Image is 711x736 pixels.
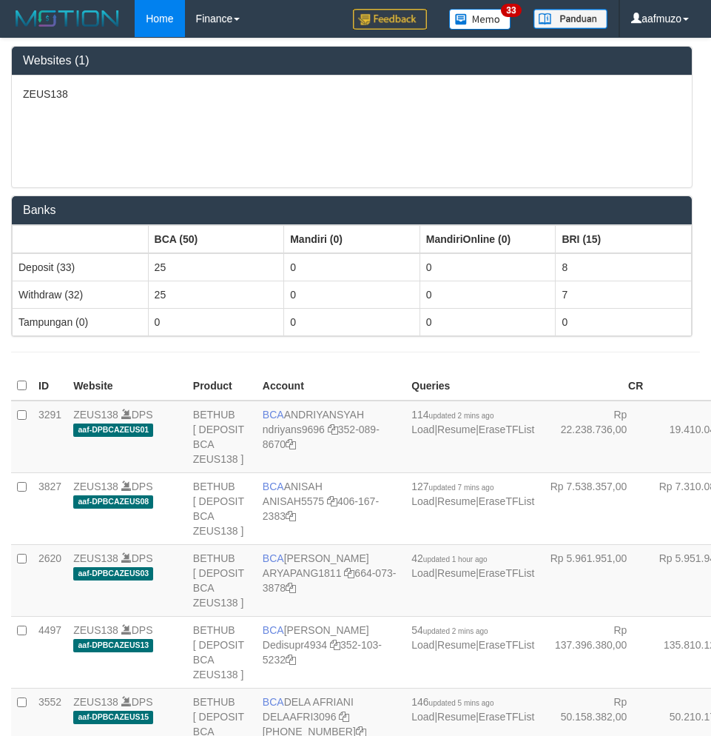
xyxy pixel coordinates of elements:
[556,253,692,281] td: 8
[73,424,153,436] span: aaf-DPBCAZEUS01
[67,544,187,616] td: DPS
[540,544,649,616] td: Rp 5.961.951,00
[148,308,284,335] td: 0
[411,711,434,723] a: Load
[411,624,534,651] span: | |
[284,281,420,308] td: 0
[73,624,118,636] a: ZEUS138
[23,87,681,101] p: ZEUS138
[13,253,149,281] td: Deposit (33)
[13,225,149,253] th: Group: activate to sort column ascending
[411,552,487,564] span: 42
[263,409,284,421] span: BCA
[284,253,420,281] td: 0
[411,696,493,708] span: 146
[419,281,556,308] td: 0
[73,567,153,580] span: aaf-DPBCAZEUS03
[187,472,257,544] td: BETHUB [ DEPOSIT BCA ZEUS138 ]
[73,481,118,492] a: ZEUS138
[284,225,420,253] th: Group: activate to sort column ascending
[419,308,556,335] td: 0
[73,711,153,723] span: aaf-DPBCAZEUS15
[67,372,187,401] th: Website
[73,696,118,708] a: ZEUS138
[328,424,338,435] a: Copy ndriyans9696 to clipboard
[286,582,296,594] a: Copy 6640733878 to clipboard
[33,544,67,616] td: 2620
[437,711,476,723] a: Resume
[13,281,149,308] td: Withdraw (32)
[411,567,434,579] a: Load
[23,204,681,217] h3: Banks
[411,624,488,636] span: 54
[263,639,327,651] a: Dedisupr4934
[479,495,534,507] a: EraseTFList
[257,372,405,401] th: Account
[540,616,649,688] td: Rp 137.396.380,00
[411,409,493,421] span: 114
[263,424,325,435] a: ndriyans9696
[449,9,511,30] img: Button%20Memo.svg
[73,495,153,508] span: aaf-DPBCAZEUS08
[437,495,476,507] a: Resume
[423,555,488,563] span: updated 1 hour ago
[479,567,534,579] a: EraseTFList
[479,711,534,723] a: EraseTFList
[263,552,284,564] span: BCA
[540,372,649,401] th: CR
[533,9,607,29] img: panduan.png
[33,372,67,401] th: ID
[257,401,405,473] td: ANDRIYANSYAH 352-089-8670
[429,699,494,707] span: updated 5 mins ago
[263,495,324,507] a: ANISAH5575
[556,225,692,253] th: Group: activate to sort column ascending
[353,9,427,30] img: Feedback.jpg
[411,639,434,651] a: Load
[67,616,187,688] td: DPS
[411,495,434,507] a: Load
[339,711,349,723] a: Copy DELAAFRI3096 to clipboard
[411,696,534,723] span: | |
[501,4,521,17] span: 33
[263,567,342,579] a: ARYAPANG1811
[263,696,284,708] span: BCA
[327,495,337,507] a: Copy ANISAH5575 to clipboard
[330,639,340,651] a: Copy Dedisupr4934 to clipboard
[479,424,534,435] a: EraseTFList
[429,412,494,420] span: updated 2 mins ago
[556,281,692,308] td: 7
[23,54,681,67] h3: Websites (1)
[187,616,257,688] td: BETHUB [ DEPOSIT BCA ZEUS138 ]
[437,639,476,651] a: Resume
[11,7,124,30] img: MOTION_logo.png
[411,481,493,492] span: 127
[187,544,257,616] td: BETHUB [ DEPOSIT BCA ZEUS138 ]
[429,484,494,492] span: updated 7 mins ago
[187,372,257,401] th: Product
[13,308,149,335] td: Tampungan (0)
[263,624,284,636] span: BCA
[33,616,67,688] td: 4497
[148,225,284,253] th: Group: activate to sort column ascending
[263,711,337,723] a: DELAAFRI3096
[286,510,296,522] a: Copy 4061672383 to clipboard
[257,544,405,616] td: [PERSON_NAME] 664-073-3878
[148,253,284,281] td: 25
[73,409,118,421] a: ZEUS138
[286,438,296,450] a: Copy 3520898670 to clipboard
[540,401,649,473] td: Rp 22.238.736,00
[33,401,67,473] td: 3291
[411,424,434,435] a: Load
[540,472,649,544] td: Rp 7.538.357,00
[411,552,534,579] span: | |
[73,639,153,652] span: aaf-DPBCAZEUS13
[67,472,187,544] td: DPS
[263,481,284,492] span: BCA
[284,308,420,335] td: 0
[437,424,476,435] a: Resume
[437,567,476,579] a: Resume
[344,567,354,579] a: Copy ARYAPANG1811 to clipboard
[73,552,118,564] a: ZEUS138
[419,225,556,253] th: Group: activate to sort column ascending
[423,627,488,635] span: updated 2 mins ago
